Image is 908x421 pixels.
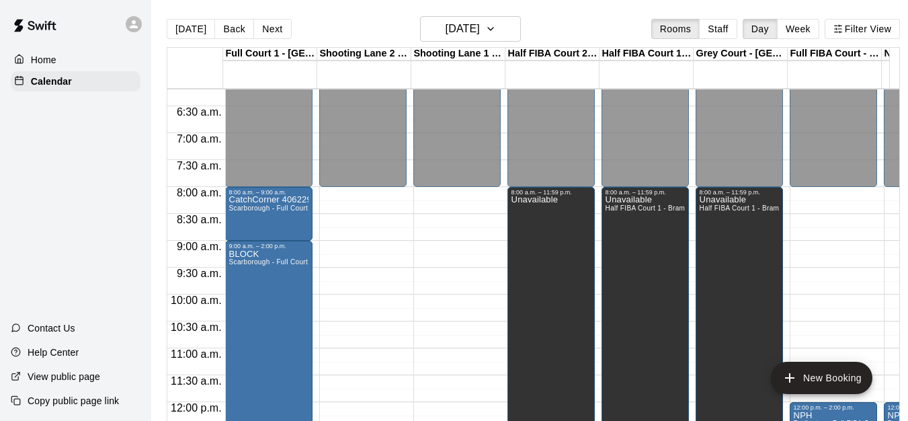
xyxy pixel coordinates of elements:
div: 8:00 a.m. – 9:00 a.m. [229,189,290,196]
button: Week [777,19,819,39]
p: Copy public page link [28,394,119,408]
span: 8:00 a.m. [173,187,225,198]
span: 9:00 a.m. [173,241,225,252]
div: Full Court 1 - [GEOGRAPHIC_DATA] [223,48,317,61]
span: 7:00 a.m. [173,133,225,145]
p: View public page [28,370,100,383]
button: Day [743,19,778,39]
p: Home [31,53,56,67]
div: 9:00 a.m. – 2:00 p.m. [229,243,290,250]
p: Contact Us [28,321,75,335]
button: [DATE] [167,19,215,39]
button: Staff [699,19,737,39]
span: 8:30 a.m. [173,214,225,225]
button: [DATE] [420,16,521,42]
span: 10:00 a.m. [167,295,225,306]
a: Home [11,50,140,70]
span: 11:30 a.m. [167,375,225,387]
div: 8:00 a.m. – 11:59 p.m. [606,189,669,196]
button: Back [214,19,254,39]
span: 10:30 a.m. [167,321,225,333]
p: Calendar [31,75,72,88]
span: 9:30 a.m. [173,268,225,279]
div: Half FIBA Court 2 - [GEOGRAPHIC_DATA] [505,48,600,61]
button: Next [253,19,291,39]
div: Full FIBA Court - [GEOGRAPHIC_DATA] [788,48,882,61]
span: Scarborough - Full Court [229,204,308,212]
div: Half FIBA Court 1 - [GEOGRAPHIC_DATA] [600,48,694,61]
a: Calendar [11,71,140,91]
h6: [DATE] [446,20,480,38]
span: Scarborough - Full Court [229,258,308,266]
span: 7:30 a.m. [173,160,225,171]
p: Help Center [28,346,79,359]
div: 8:00 a.m. – 11:59 p.m. [700,189,763,196]
div: 8:00 a.m. – 9:00 a.m.: CatchCorner 406229 Tevin Bartley [225,187,313,241]
span: 12:00 p.m. [167,402,225,414]
div: 12:00 p.m. – 2:00 p.m. [794,404,858,411]
span: 6:30 a.m. [173,106,225,118]
div: Shooting Lane 1 - [GEOGRAPHIC_DATA] [411,48,505,61]
div: Shooting Lane 2 - [GEOGRAPHIC_DATA] [317,48,411,61]
div: 8:00 a.m. – 11:59 p.m. [511,189,575,196]
span: 11:00 a.m. [167,348,225,360]
button: add [771,362,872,394]
div: Grey Court - [GEOGRAPHIC_DATA] [694,48,788,61]
button: Filter View [825,19,900,39]
button: Rooms [651,19,700,39]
